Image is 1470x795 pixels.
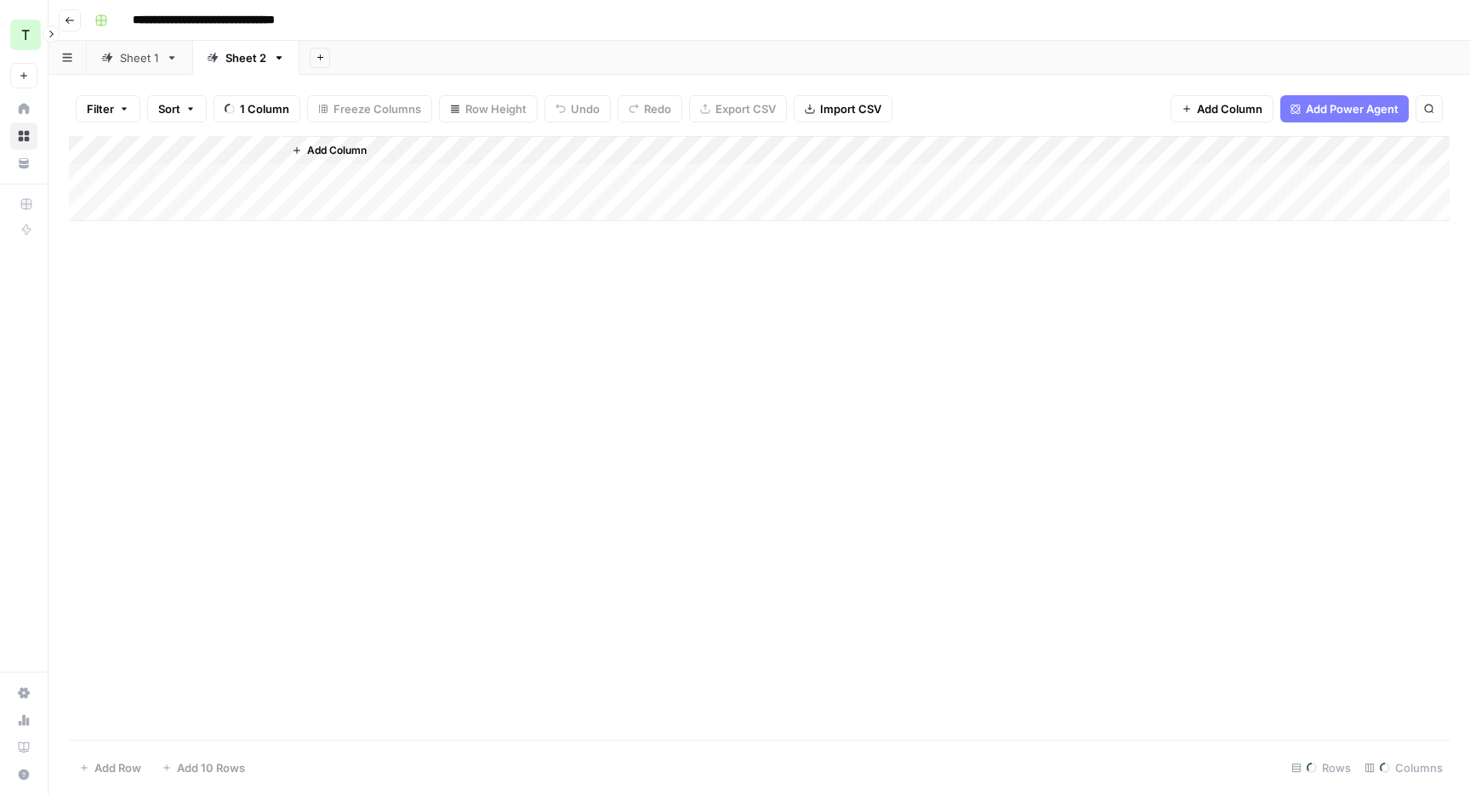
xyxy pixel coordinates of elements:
[571,100,600,117] span: Undo
[820,100,881,117] span: Import CSV
[544,95,611,122] button: Undo
[1171,95,1273,122] button: Add Column
[307,143,367,158] span: Add Column
[644,100,671,117] span: Redo
[214,95,300,122] button: 1 Column
[177,759,245,776] span: Add 10 Rows
[10,150,37,177] a: Your Data
[285,139,373,162] button: Add Column
[715,100,776,117] span: Export CSV
[10,122,37,150] a: Browse
[1197,100,1262,117] span: Add Column
[10,95,37,122] a: Home
[76,95,140,122] button: Filter
[147,95,207,122] button: Sort
[689,95,787,122] button: Export CSV
[307,95,432,122] button: Freeze Columns
[87,100,114,117] span: Filter
[1280,95,1409,122] button: Add Power Agent
[94,759,141,776] span: Add Row
[1358,754,1450,781] div: Columns
[618,95,682,122] button: Redo
[10,761,37,788] button: Help + Support
[794,95,892,122] button: Import CSV
[151,754,255,781] button: Add 10 Rows
[21,25,30,45] span: T
[465,100,527,117] span: Row Height
[10,679,37,707] a: Settings
[1306,100,1399,117] span: Add Power Agent
[158,100,180,117] span: Sort
[87,41,192,75] a: Sheet 1
[10,734,37,761] a: Learning Hub
[333,100,421,117] span: Freeze Columns
[69,754,151,781] button: Add Row
[10,707,37,734] a: Usage
[10,14,37,56] button: Workspace: TY SEO Team
[120,49,159,66] div: Sheet 1
[225,49,266,66] div: Sheet 2
[240,100,289,117] span: 1 Column
[192,41,299,75] a: Sheet 2
[439,95,538,122] button: Row Height
[1285,754,1358,781] div: Rows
